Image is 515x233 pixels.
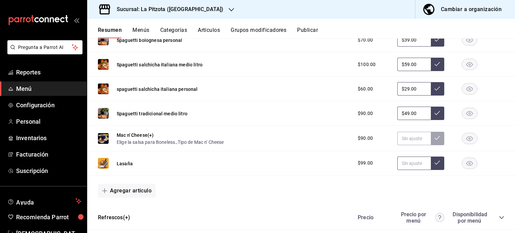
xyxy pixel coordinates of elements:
button: Spaguetti salchicha italiana medio litro [117,61,203,68]
button: collapse-category-row [499,215,504,220]
div: , [117,138,224,145]
span: $90.00 [358,110,373,117]
button: Spaguetti tradicional medio litro [117,110,187,117]
img: Preview [98,83,109,94]
img: Preview [98,158,109,169]
span: Pregunta a Parrot AI [18,44,72,51]
div: Precio [351,214,394,221]
span: $90.00 [358,135,373,142]
div: Disponibilidad por menú [453,211,486,224]
span: $60.00 [358,85,373,93]
button: Spaguetti bolognesa personal [117,37,182,44]
span: Ayuda [16,197,73,205]
button: Elige la salsa para Boneless. [117,139,176,145]
h3: Sucursal: La Pitzota ([GEOGRAPHIC_DATA]) [111,5,223,13]
button: Publicar [297,27,318,38]
span: Configuración [16,101,81,110]
span: $70.00 [358,37,373,44]
span: $100.00 [358,61,376,68]
input: Sin ajuste [397,82,431,96]
span: Recomienda Parrot [16,213,81,222]
span: Personal [16,117,81,126]
button: Pregunta a Parrot AI [7,40,82,54]
input: Sin ajuste [397,33,431,47]
button: open_drawer_menu [74,17,79,23]
img: Preview [98,35,109,45]
input: Sin ajuste [397,107,431,120]
button: Artículos [198,27,220,38]
span: Reportes [16,68,81,77]
input: Sin ajuste [397,157,431,170]
img: Preview [98,133,109,144]
button: Agregar artículo [98,184,156,198]
div: navigation tabs [98,27,515,38]
img: Preview [98,108,109,119]
span: Inventarios [16,133,81,142]
button: Categorías [160,27,187,38]
button: Grupos modificadores [231,27,286,38]
span: Menú [16,84,81,93]
a: Pregunta a Parrot AI [5,49,82,56]
div: Cambiar a organización [441,5,502,14]
span: Suscripción [16,166,81,175]
span: $99.00 [358,160,373,167]
button: Menús [132,27,149,38]
button: Lasaña [117,160,133,167]
button: Resumen [98,27,122,38]
button: Refrescos(+) [98,214,130,222]
span: Facturación [16,150,81,159]
button: Tipo de Mac n' Cheese [178,139,224,145]
button: Mac n' Cheese(+) [117,132,154,138]
div: Precio por menú [397,211,444,224]
input: Sin ajuste [397,132,431,145]
input: Sin ajuste [397,58,431,71]
button: spaguetti salchicha italiana personal [117,86,198,93]
img: Preview [98,59,109,70]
